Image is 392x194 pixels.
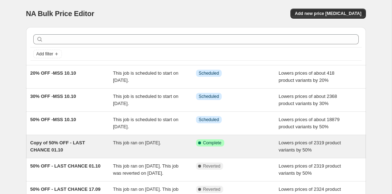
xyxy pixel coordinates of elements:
span: 50% OFF - LAST CHANCE 01.10 [30,163,101,169]
span: Lowers prices of 2319 product variants by 50% [279,163,341,176]
span: This job ran on [DATE]. This job was reverted on [DATE]. [113,163,178,176]
span: Complete [203,140,221,146]
button: Add new price [MEDICAL_DATA] [290,9,366,19]
span: Lowers prices of about 18879 product variants by 50% [279,117,340,129]
span: Lowers prices of about 2368 product variants by 30% [279,94,337,106]
span: Reverted [203,163,221,169]
span: This job ran on [DATE]. [113,140,161,145]
span: This job is scheduled to start on [DATE]. [113,117,178,129]
span: Scheduled [199,94,219,99]
span: 20% OFF -MSS 10.10 [30,70,76,76]
span: Reverted [203,186,221,192]
span: Add filter [36,51,53,57]
span: Lowers prices of 2319 product variants by 50% [279,140,341,153]
span: This job is scheduled to start on [DATE]. [113,70,178,83]
button: Add filter [33,50,62,58]
span: 50% OFF -MSS 10.10 [30,117,76,122]
span: Lowers prices of about 418 product variants by 20% [279,70,334,83]
span: Scheduled [199,117,219,123]
span: Copy of 50% OFF - LAST CHANCE 01.10 [30,140,85,153]
span: NA Bulk Price Editor [26,10,94,18]
span: Scheduled [199,70,219,76]
span: This job is scheduled to start on [DATE]. [113,94,178,106]
span: 30% OFF -MSS 10.10 [30,94,76,99]
span: Add new price [MEDICAL_DATA] [295,11,361,16]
